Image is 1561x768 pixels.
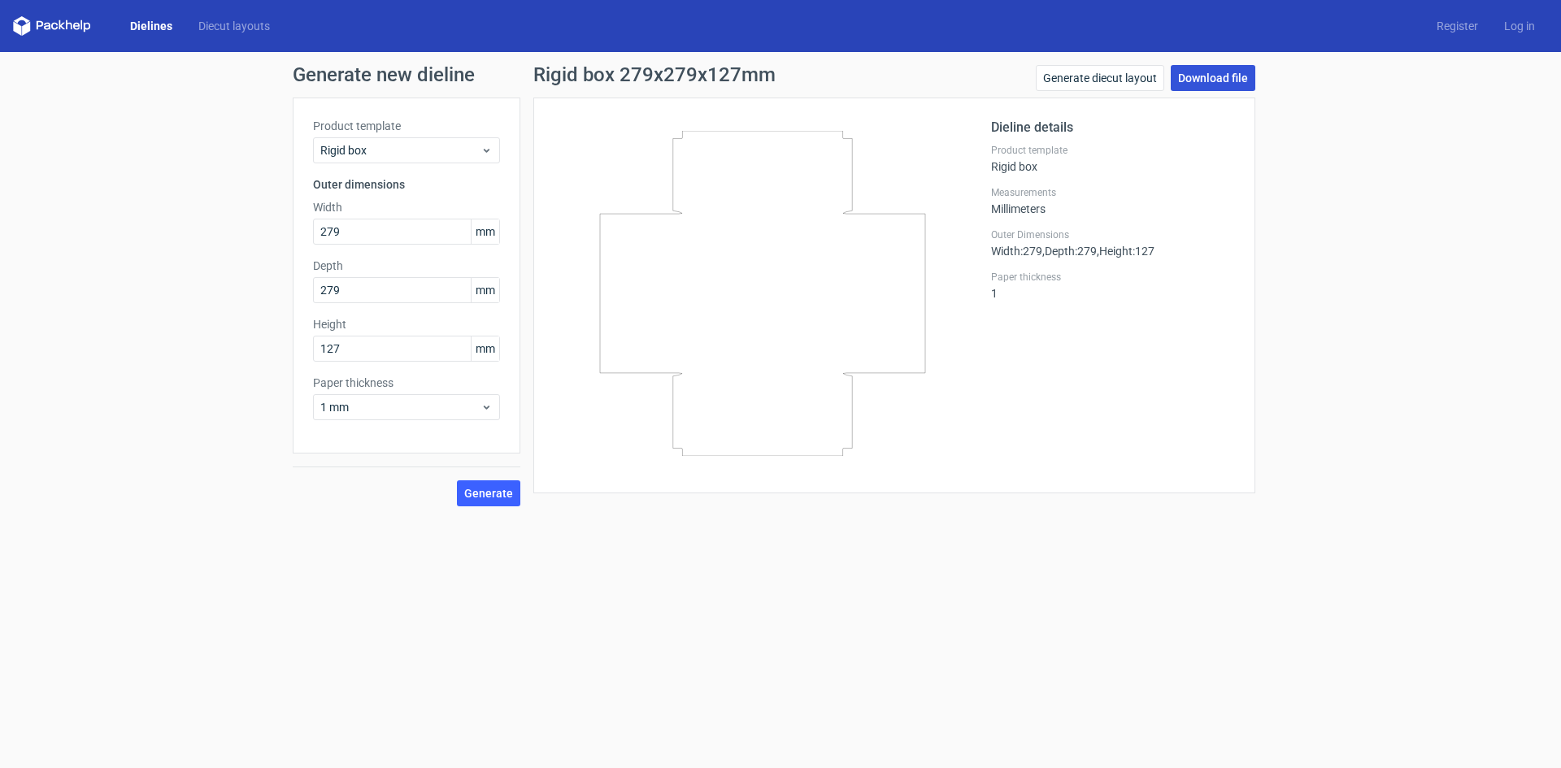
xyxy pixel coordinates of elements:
[471,336,499,361] span: mm
[293,65,1268,85] h1: Generate new dieline
[991,228,1235,241] label: Outer Dimensions
[991,245,1042,258] span: Width : 279
[533,65,776,85] h1: Rigid box 279x279x127mm
[313,258,500,274] label: Depth
[1491,18,1548,34] a: Log in
[313,118,500,134] label: Product template
[117,18,185,34] a: Dielines
[991,186,1235,199] label: Measurements
[1042,245,1097,258] span: , Depth : 279
[313,199,500,215] label: Width
[185,18,283,34] a: Diecut layouts
[991,271,1235,284] label: Paper thickness
[471,219,499,244] span: mm
[471,278,499,302] span: mm
[1097,245,1154,258] span: , Height : 127
[313,375,500,391] label: Paper thickness
[991,186,1235,215] div: Millimeters
[1171,65,1255,91] a: Download file
[991,144,1235,157] label: Product template
[991,118,1235,137] h2: Dieline details
[991,271,1235,300] div: 1
[457,480,520,506] button: Generate
[464,488,513,499] span: Generate
[313,316,500,332] label: Height
[313,176,500,193] h3: Outer dimensions
[320,399,480,415] span: 1 mm
[1036,65,1164,91] a: Generate diecut layout
[320,142,480,158] span: Rigid box
[991,144,1235,173] div: Rigid box
[1424,18,1491,34] a: Register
